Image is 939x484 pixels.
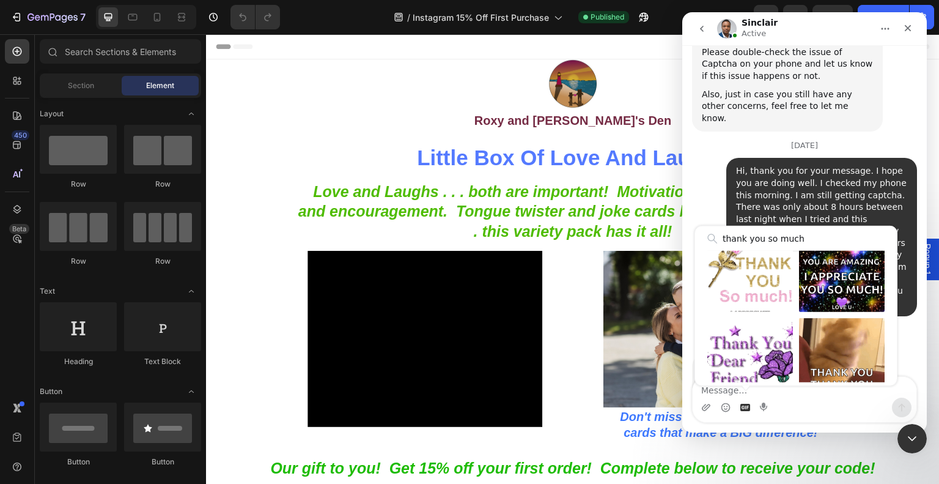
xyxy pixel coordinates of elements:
[12,130,29,140] div: 450
[182,281,201,301] span: Toggle open
[399,374,631,406] p: Don't miss another day of our little cards that make a BIG difference!
[92,147,642,207] p: Love and Laughs . . . both are important! Motivation cards provide love and encouragement. Tongue...
[124,256,201,267] div: Row
[897,424,927,453] iframe: Intercom live chat
[146,80,174,91] span: Element
[413,11,549,24] span: Instagram 15% Off First Purchase
[124,356,201,367] div: Text Block
[40,286,55,297] span: Text
[682,12,927,433] iframe: Intercom live chat
[591,12,624,23] span: Published
[206,34,939,484] iframe: Design area
[268,80,466,93] span: Roxy and [PERSON_NAME]'s Den
[5,5,91,29] button: 7
[40,179,117,190] div: Row
[182,382,201,401] span: Toggle open
[80,10,86,24] p: 7
[124,179,201,190] div: Row
[858,5,909,29] button: Publish
[397,217,632,373] img: gempages_576719689439249347-04460a2c-846a-4d19-b0dd-12c53a903a5a.jpg
[101,217,336,393] video: Video
[9,224,29,234] div: Beta
[64,425,669,442] strong: Our gift to you! Get 15% off your first order! Complete below to receive your code!
[40,456,117,467] div: Button
[812,5,853,29] button: Save
[230,5,280,29] div: Undo/Redo
[407,11,410,24] span: /
[868,11,899,24] div: Publish
[68,80,94,91] span: Section
[40,356,117,367] div: Heading
[40,386,62,397] span: Button
[342,25,391,74] img: gempages_576719689439249347-f50c53f3-b7a2-49f7-b3a0-103875936a90.png
[40,256,117,267] div: Row
[182,104,201,124] span: Toggle open
[40,39,201,64] input: Search Sections & Elements
[715,209,727,241] span: Popup 1
[124,456,201,467] div: Button
[40,108,64,119] span: Layout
